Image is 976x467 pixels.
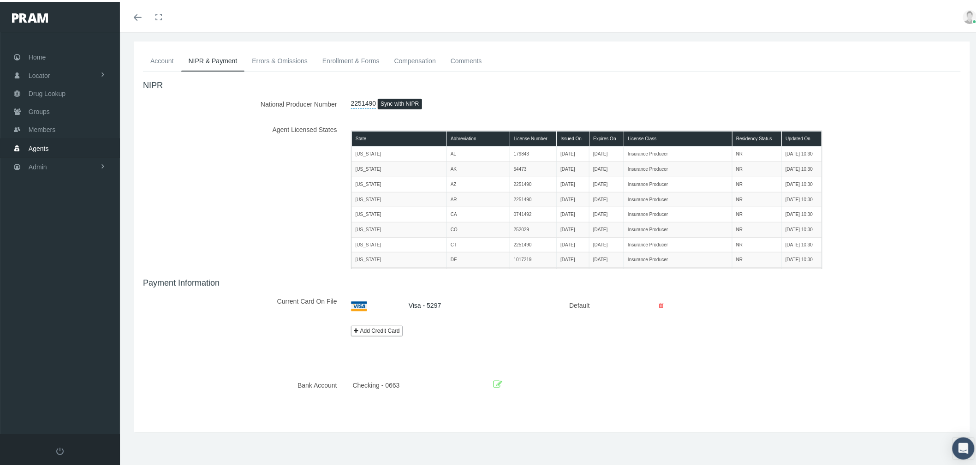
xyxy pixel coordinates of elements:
[446,190,510,205] td: AR
[29,47,46,64] span: Home
[143,49,181,69] a: Account
[624,190,732,205] td: Insurance Producer
[143,276,961,287] h4: Payment Information
[624,160,732,175] td: Insurance Producer
[29,101,50,119] span: Groups
[29,156,47,174] span: Admin
[351,175,446,190] td: [US_STATE]
[782,144,821,160] td: [DATE] 10:30
[510,129,557,144] th: License Number
[557,190,589,205] td: [DATE]
[351,190,446,205] td: [US_STATE]
[732,221,781,236] td: NR
[351,144,446,160] td: [US_STATE]
[136,375,344,391] label: Bank Account
[446,251,510,266] td: DE
[782,251,821,266] td: [DATE] 10:30
[732,205,781,221] td: NR
[732,251,781,266] td: NR
[510,144,557,160] td: 179843
[143,79,961,89] h4: NIPR
[624,221,732,236] td: Insurance Producer
[446,144,510,160] td: AL
[782,160,821,175] td: [DATE] 10:30
[446,175,510,190] td: AZ
[510,205,557,221] td: 0741492
[624,235,732,251] td: Insurance Producer
[732,266,781,281] td: NR
[351,266,446,281] td: [US_STATE]
[782,205,821,221] td: [DATE] 10:30
[732,160,781,175] td: NR
[782,221,821,236] td: [DATE] 10:30
[557,144,589,160] td: [DATE]
[351,235,446,251] td: [US_STATE]
[624,205,732,221] td: Insurance Producer
[557,266,589,281] td: [DATE]
[732,190,781,205] td: NR
[782,190,821,205] td: [DATE] 10:30
[782,235,821,251] td: [DATE] 10:30
[624,144,732,160] td: Insurance Producer
[351,324,403,335] a: Add Credit Card
[136,291,344,314] label: Current Card On File
[446,235,510,251] td: CT
[446,266,510,281] td: FL
[732,235,781,251] td: NR
[29,119,55,137] span: Members
[589,160,624,175] td: [DATE]
[351,221,446,236] td: [US_STATE]
[782,266,821,281] td: [DATE] 10:30
[782,175,821,190] td: [DATE] 10:30
[589,205,624,221] td: [DATE]
[732,175,781,190] td: NR
[557,251,589,266] td: [DATE]
[351,129,446,144] th: State
[378,97,422,108] button: Sync with NIPR
[387,49,443,69] a: Compensation
[181,49,245,70] a: NIPR & Payment
[557,235,589,251] td: [DATE]
[624,129,732,144] th: License Class
[136,120,344,267] label: Agent Licensed States
[351,94,376,107] a: 2251490
[652,300,671,307] a: Delete
[136,94,344,110] label: National Producer Number
[351,251,446,266] td: [US_STATE]
[510,235,557,251] td: 2251490
[446,221,510,236] td: CO
[510,190,557,205] td: 2251490
[351,160,446,175] td: [US_STATE]
[554,296,605,312] div: Default
[624,251,732,266] td: Insurance Producer
[446,160,510,175] td: AK
[510,266,557,281] td: E134455
[510,221,557,236] td: 252029
[589,221,624,236] td: [DATE]
[557,221,589,236] td: [DATE]
[732,129,781,144] th: Residency Status
[351,205,446,221] td: [US_STATE]
[510,251,557,266] td: 1017219
[510,160,557,175] td: 54473
[624,266,732,281] td: Agent
[443,49,489,69] a: Comments
[244,49,315,69] a: Errors & Omissions
[589,175,624,190] td: [DATE]
[557,160,589,175] td: [DATE]
[589,129,624,144] th: Expires On
[351,299,367,310] img: visa.png
[952,436,975,458] div: Open Intercom Messenger
[782,129,821,144] th: Updated On
[732,144,781,160] td: NR
[589,251,624,266] td: [DATE]
[589,190,624,205] td: [DATE]
[409,300,441,307] a: Visa - 5297
[29,65,50,83] span: Locator
[12,12,48,21] img: PRAM_20_x_78.png
[346,378,485,389] label: Checking - 0663
[510,175,557,190] td: 2251490
[557,205,589,221] td: [DATE]
[557,175,589,190] td: [DATE]
[557,129,589,144] th: Issued On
